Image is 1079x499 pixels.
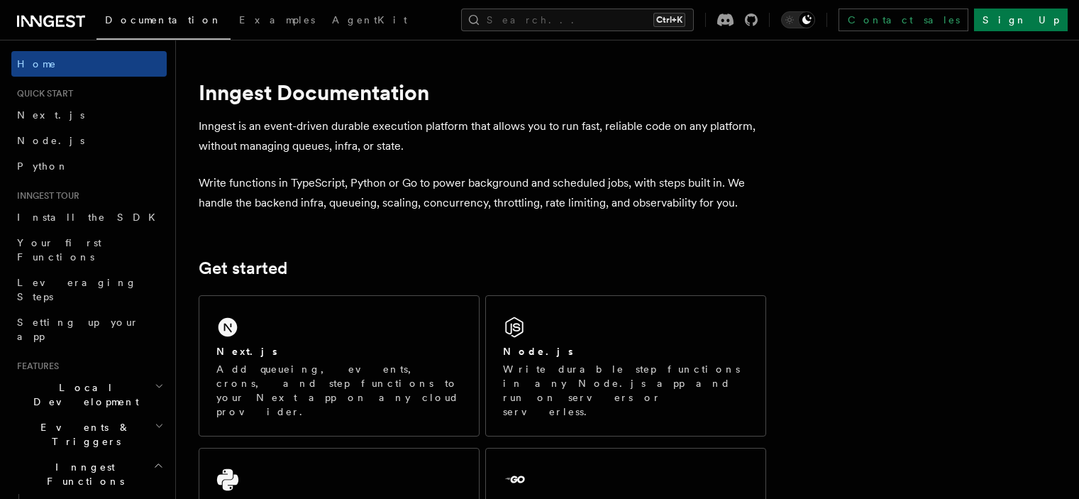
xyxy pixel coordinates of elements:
[11,128,167,153] a: Node.js
[17,237,101,263] span: Your first Functions
[17,109,84,121] span: Next.js
[216,344,277,358] h2: Next.js
[503,362,748,419] p: Write durable step functions in any Node.js app and run on servers or serverless.
[199,173,766,213] p: Write functions in TypeScript, Python or Go to power background and scheduled jobs, with steps bu...
[11,309,167,349] a: Setting up your app
[231,4,323,38] a: Examples
[11,204,167,230] a: Install the SDK
[11,88,73,99] span: Quick start
[17,277,137,302] span: Leveraging Steps
[653,13,685,27] kbd: Ctrl+K
[17,317,139,342] span: Setting up your app
[216,362,462,419] p: Add queueing, events, crons, and step functions to your Next app on any cloud provider.
[17,160,69,172] span: Python
[974,9,1068,31] a: Sign Up
[11,190,79,202] span: Inngest tour
[839,9,968,31] a: Contact sales
[11,230,167,270] a: Your first Functions
[11,102,167,128] a: Next.js
[11,415,167,454] button: Events & Triggers
[11,270,167,309] a: Leveraging Steps
[199,258,287,278] a: Get started
[781,11,815,28] button: Toggle dark mode
[11,454,167,494] button: Inngest Functions
[332,14,407,26] span: AgentKit
[96,4,231,40] a: Documentation
[11,420,155,449] span: Events & Triggers
[17,212,164,223] span: Install the SDK
[11,460,153,488] span: Inngest Functions
[503,344,573,358] h2: Node.js
[11,375,167,415] button: Local Development
[199,79,766,105] h1: Inngest Documentation
[17,135,84,146] span: Node.js
[485,295,766,437] a: Node.jsWrite durable step functions in any Node.js app and run on servers or serverless.
[199,295,480,437] a: Next.jsAdd queueing, events, crons, and step functions to your Next app on any cloud provider.
[105,14,222,26] span: Documentation
[11,380,155,409] span: Local Development
[11,153,167,179] a: Python
[17,57,57,71] span: Home
[461,9,694,31] button: Search...Ctrl+K
[199,116,766,156] p: Inngest is an event-driven durable execution platform that allows you to run fast, reliable code ...
[239,14,315,26] span: Examples
[323,4,416,38] a: AgentKit
[11,361,59,372] span: Features
[11,51,167,77] a: Home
